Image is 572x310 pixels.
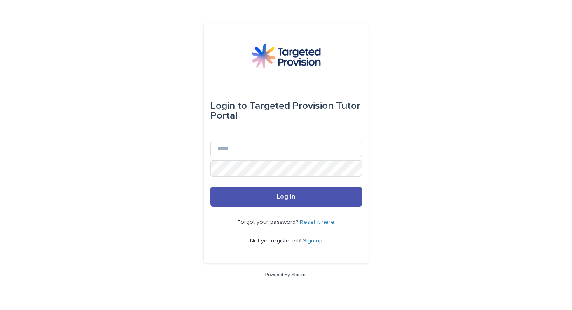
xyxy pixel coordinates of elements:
span: Forgot your password? [238,219,300,225]
span: Log in [277,193,295,200]
a: Reset it here [300,219,334,225]
img: M5nRWzHhSzIhMunXDL62 [251,43,320,68]
span: Login to [210,101,247,111]
a: Powered By Stacker [265,272,307,277]
a: Sign up [303,238,322,244]
span: Not yet registered? [250,238,303,244]
div: Targeted Provision Tutor Portal [210,94,362,127]
button: Log in [210,187,362,207]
